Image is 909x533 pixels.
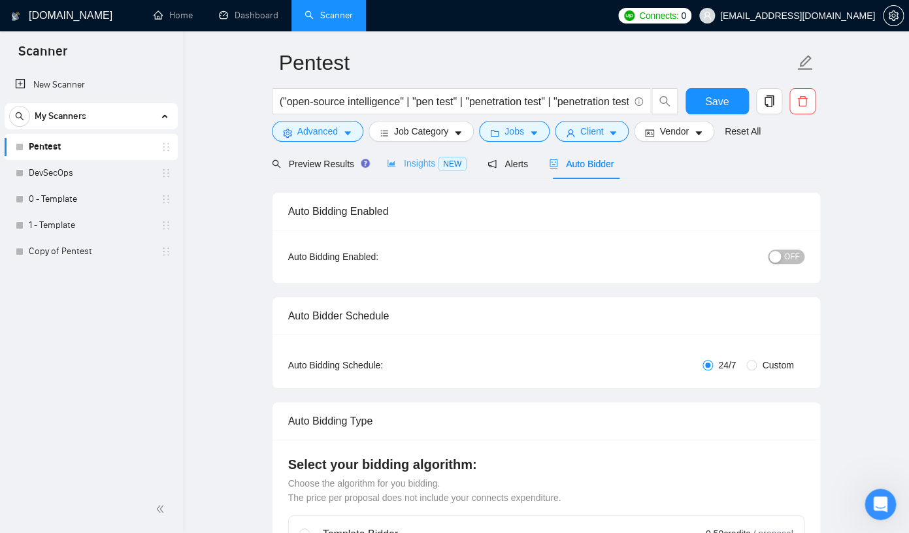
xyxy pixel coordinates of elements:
[645,128,654,138] span: idcard
[784,250,800,264] span: OFF
[725,124,761,138] a: Reset All
[29,160,153,186] a: DevSecOps
[288,358,460,372] div: Auto Bidding Schedule:
[380,128,389,138] span: bars
[624,10,635,21] img: upwork-logo.png
[479,121,550,142] button: folderJobscaret-down
[161,142,171,152] span: holder
[608,128,618,138] span: caret-down
[288,250,460,264] div: Auto Bidding Enabled:
[161,220,171,231] span: holder
[756,88,782,114] button: copy
[272,159,281,169] span: search
[488,159,497,169] span: notification
[555,121,629,142] button: userClientcaret-down
[280,93,629,110] input: Search Freelance Jobs...
[29,238,153,265] a: Copy of Pentest
[488,159,528,169] span: Alerts
[635,97,643,106] span: info-circle
[490,128,499,138] span: folder
[681,8,686,23] span: 0
[5,103,178,265] li: My Scanners
[438,157,467,171] span: NEW
[883,5,904,26] button: setting
[29,212,153,238] a: 1 - Template
[757,95,782,107] span: copy
[790,95,815,107] span: delete
[288,478,561,503] span: Choose the algorithm for you bidding. The price per proposal does not include your connects expen...
[549,159,558,169] span: robot
[659,124,688,138] span: Vendor
[702,11,712,20] span: user
[359,157,371,169] div: Tooltip anchor
[369,121,474,142] button: barsJob Categorycaret-down
[29,134,153,160] a: Pentest
[694,128,703,138] span: caret-down
[283,128,292,138] span: setting
[652,88,678,114] button: search
[288,297,804,334] div: Auto Bidder Schedule
[11,6,20,27] img: logo
[639,8,678,23] span: Connects:
[865,489,896,520] iframe: Intercom live chat
[580,124,604,138] span: Client
[343,128,352,138] span: caret-down
[297,124,338,138] span: Advanced
[634,121,714,142] button: idcardVendorcaret-down
[705,93,729,110] span: Save
[15,72,167,98] a: New Scanner
[305,10,353,21] a: searchScanner
[161,194,171,204] span: holder
[219,10,278,21] a: dashboardDashboard
[713,358,741,372] span: 24/7
[10,112,29,121] span: search
[757,358,799,372] span: Custom
[154,10,193,21] a: homeHome
[529,128,538,138] span: caret-down
[394,124,448,138] span: Job Category
[156,502,169,515] span: double-left
[789,88,816,114] button: delete
[566,128,575,138] span: user
[288,455,804,474] h4: Select your bidding algorithm:
[279,46,794,79] input: Scanner name...
[9,106,30,127] button: search
[272,121,363,142] button: settingAdvancedcaret-down
[652,95,677,107] span: search
[454,128,463,138] span: caret-down
[161,168,171,178] span: holder
[797,54,814,71] span: edit
[29,186,153,212] a: 0 - Template
[161,246,171,257] span: holder
[883,10,904,21] a: setting
[686,88,749,114] button: Save
[272,159,366,169] span: Preview Results
[504,124,524,138] span: Jobs
[8,42,78,69] span: Scanner
[288,402,804,440] div: Auto Bidding Type
[884,10,903,21] span: setting
[288,193,804,230] div: Auto Bidding Enabled
[549,159,614,169] span: Auto Bidder
[5,72,178,98] li: New Scanner
[387,159,396,168] span: area-chart
[387,158,467,169] span: Insights
[35,103,86,129] span: My Scanners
